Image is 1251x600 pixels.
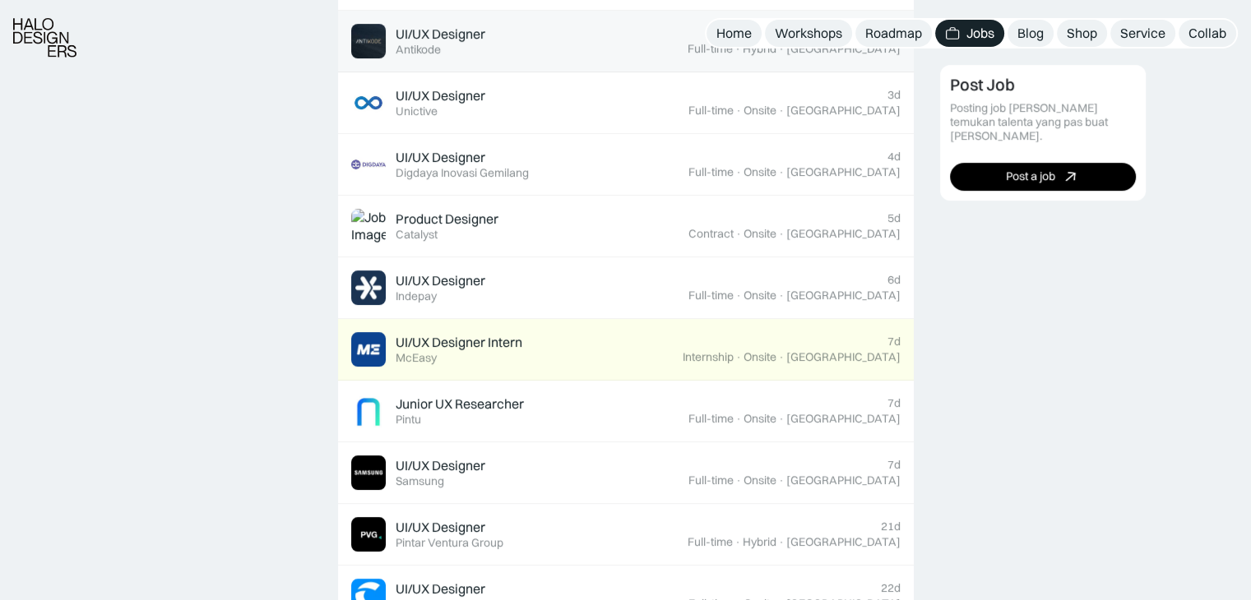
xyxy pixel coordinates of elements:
div: 22d [881,581,901,595]
a: Job ImageUI/UX DesignerPintar Ventura Group21dFull-time·Hybrid·[GEOGRAPHIC_DATA] [338,504,914,565]
div: McEasy [396,351,437,365]
a: Collab [1179,20,1236,47]
div: UI/UX Designer [396,457,485,474]
div: · [735,350,742,364]
div: Unictive [396,104,438,118]
img: Job Image [351,517,386,552]
a: Job ImageUI/UX DesignerDigdaya Inovasi Gemilang4dFull-time·Onsite·[GEOGRAPHIC_DATA] [338,134,914,196]
div: Post a job [1006,170,1055,184]
img: Job Image [351,209,386,243]
div: 21d [881,519,901,533]
div: [GEOGRAPHIC_DATA] [786,535,901,549]
div: Hybrid [743,535,776,549]
div: [GEOGRAPHIC_DATA] [786,227,901,241]
div: [GEOGRAPHIC_DATA] [786,350,901,364]
div: Full-time [688,104,734,118]
a: Roadmap [855,20,932,47]
div: Posting job [PERSON_NAME] temukan talenta yang pas buat [PERSON_NAME]. [950,102,1136,143]
div: 5d [887,211,901,225]
div: 7d [887,396,901,410]
div: · [778,42,785,56]
div: Samsung [396,474,444,488]
div: Antikode [396,43,441,57]
img: Job Image [351,394,386,428]
div: 7d [887,458,901,472]
a: Job ImageUI/UX DesignerIndepay6dFull-time·Onsite·[GEOGRAPHIC_DATA] [338,257,914,319]
img: Job Image [351,270,386,305]
div: 7d [887,335,901,348]
div: · [778,535,785,549]
div: · [735,104,742,118]
div: Product Designer [396,210,498,228]
a: Blog [1008,20,1054,47]
div: · [778,412,785,426]
div: Service [1120,25,1165,42]
a: Job ImageUI/UX DesignerUnictive3dFull-time·Onsite·[GEOGRAPHIC_DATA] [338,72,914,134]
div: [GEOGRAPHIC_DATA] [786,288,901,302]
a: Job ImageJunior UX ResearcherPintu7dFull-time·Onsite·[GEOGRAPHIC_DATA] [338,381,914,442]
div: [GEOGRAPHIC_DATA] [786,412,901,426]
img: Job Image [351,332,386,367]
div: Pintu [396,413,421,427]
div: Blog [1017,25,1044,42]
a: Home [707,20,762,47]
div: · [778,104,785,118]
div: Full-time [688,42,733,56]
div: · [735,227,742,241]
div: Onsite [744,473,776,487]
a: Service [1110,20,1175,47]
div: Onsite [744,350,776,364]
div: Workshops [775,25,842,42]
div: Full-time [688,412,734,426]
a: Job ImageProduct DesignerCatalyst5dContract·Onsite·[GEOGRAPHIC_DATA] [338,196,914,257]
a: Job ImageUI/UX Designer InternMcEasy7dInternship·Onsite·[GEOGRAPHIC_DATA] [338,319,914,381]
div: · [734,42,741,56]
div: Onsite [744,104,776,118]
img: Job Image [351,455,386,490]
div: Onsite [744,165,776,179]
div: Jobs [966,25,994,42]
div: Onsite [744,288,776,302]
div: Collab [1188,25,1226,42]
div: 4d [887,150,901,164]
div: Catalyst [396,228,438,242]
div: UI/UX Designer [396,580,485,598]
div: · [734,535,741,549]
a: Workshops [765,20,852,47]
div: Onsite [744,412,776,426]
div: Digdaya Inovasi Gemilang [396,166,529,180]
img: Job Image [351,147,386,182]
div: Contract [688,227,734,241]
div: Hybrid [743,42,776,56]
div: Full-time [688,473,734,487]
div: UI/UX Designer [396,519,485,536]
div: UI/UX Designer Intern [396,334,522,351]
div: · [778,473,785,487]
div: Internship [683,350,734,364]
div: · [735,473,742,487]
div: UI/UX Designer [396,149,485,166]
img: Job Image [351,24,386,58]
div: UI/UX Designer [396,87,485,104]
div: Full-time [688,535,733,549]
div: [GEOGRAPHIC_DATA] [786,104,901,118]
div: [GEOGRAPHIC_DATA] [786,473,901,487]
a: Post a job [950,163,1136,191]
div: Post Job [950,76,1015,95]
a: Job ImageUI/UX DesignerAntikode2dFull-time·Hybrid·[GEOGRAPHIC_DATA] [338,11,914,72]
div: 3d [887,88,901,102]
div: Onsite [744,227,776,241]
a: Job ImageUI/UX DesignerSamsung7dFull-time·Onsite·[GEOGRAPHIC_DATA] [338,442,914,504]
div: Full-time [688,288,734,302]
div: 6d [887,273,901,287]
div: · [735,412,742,426]
div: UI/UX Designer [396,272,485,289]
div: Indepay [396,289,437,303]
a: Jobs [935,20,1004,47]
div: [GEOGRAPHIC_DATA] [786,42,901,56]
div: Pintar Ventura Group [396,536,503,550]
div: · [778,288,785,302]
div: [GEOGRAPHIC_DATA] [786,165,901,179]
div: · [778,227,785,241]
div: Roadmap [865,25,922,42]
